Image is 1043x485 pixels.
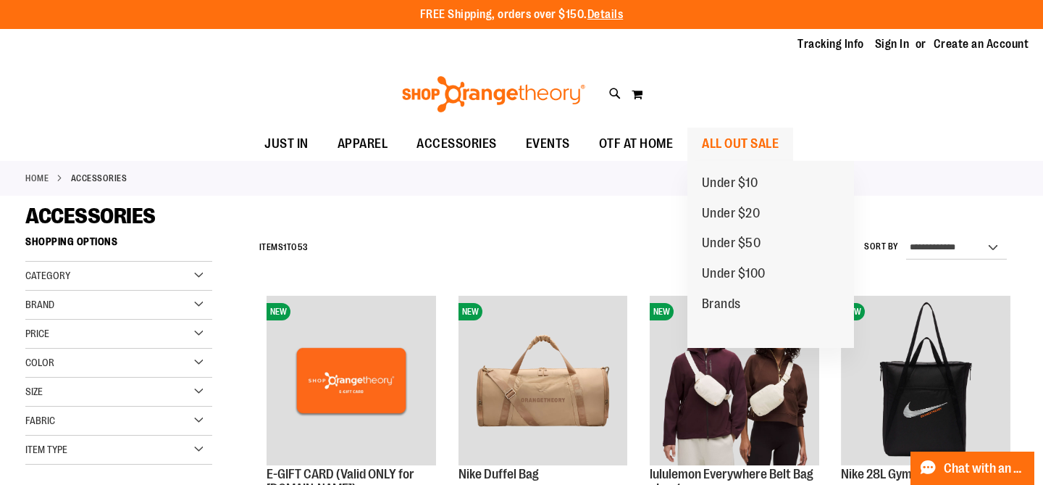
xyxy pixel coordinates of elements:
[526,128,570,160] span: EVENTS
[458,296,628,468] a: Nike Duffel BagNEW
[25,386,43,397] span: Size
[650,296,819,468] a: lululemon Everywhere Belt Bag - LargeNEW
[71,172,127,185] strong: ACCESSORIES
[283,242,287,252] span: 1
[797,36,864,52] a: Tracking Info
[458,467,539,481] a: Nike Duffel Bag
[841,467,938,481] a: Nike 28L Gym Tote
[267,303,290,320] span: NEW
[841,296,1010,468] a: Nike 28L Gym ToteNEW
[910,452,1035,485] button: Chat with an Expert
[267,296,436,465] img: E-GIFT CARD (Valid ONLY for ShopOrangetheory.com)
[400,76,587,112] img: Shop Orangetheory
[702,175,758,194] span: Under $10
[702,128,779,160] span: ALL OUT SALE
[702,266,766,284] span: Under $100
[864,241,899,253] label: Sort By
[650,303,674,320] span: NEW
[650,296,819,465] img: lululemon Everywhere Belt Bag - Large
[25,444,67,455] span: Item Type
[944,462,1026,476] span: Chat with an Expert
[338,128,388,160] span: APPAREL
[420,7,624,23] p: FREE Shipping, orders over $150.
[25,357,54,368] span: Color
[25,229,212,262] strong: Shopping Options
[267,296,436,468] a: E-GIFT CARD (Valid ONLY for ShopOrangetheory.com)NEW
[702,297,741,315] span: Brands
[298,242,309,252] span: 53
[25,415,55,426] span: Fabric
[702,206,761,224] span: Under $20
[259,236,309,259] h2: Items to
[25,270,70,281] span: Category
[587,8,624,21] a: Details
[25,328,49,339] span: Price
[875,36,910,52] a: Sign In
[458,303,482,320] span: NEW
[599,128,674,160] span: OTF AT HOME
[25,204,156,228] span: ACCESSORIES
[25,172,49,185] a: Home
[934,36,1029,52] a: Create an Account
[458,296,628,465] img: Nike Duffel Bag
[25,299,54,310] span: Brand
[702,236,761,254] span: Under $50
[264,128,309,160] span: JUST IN
[416,128,497,160] span: ACCESSORIES
[841,296,1010,465] img: Nike 28L Gym Tote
